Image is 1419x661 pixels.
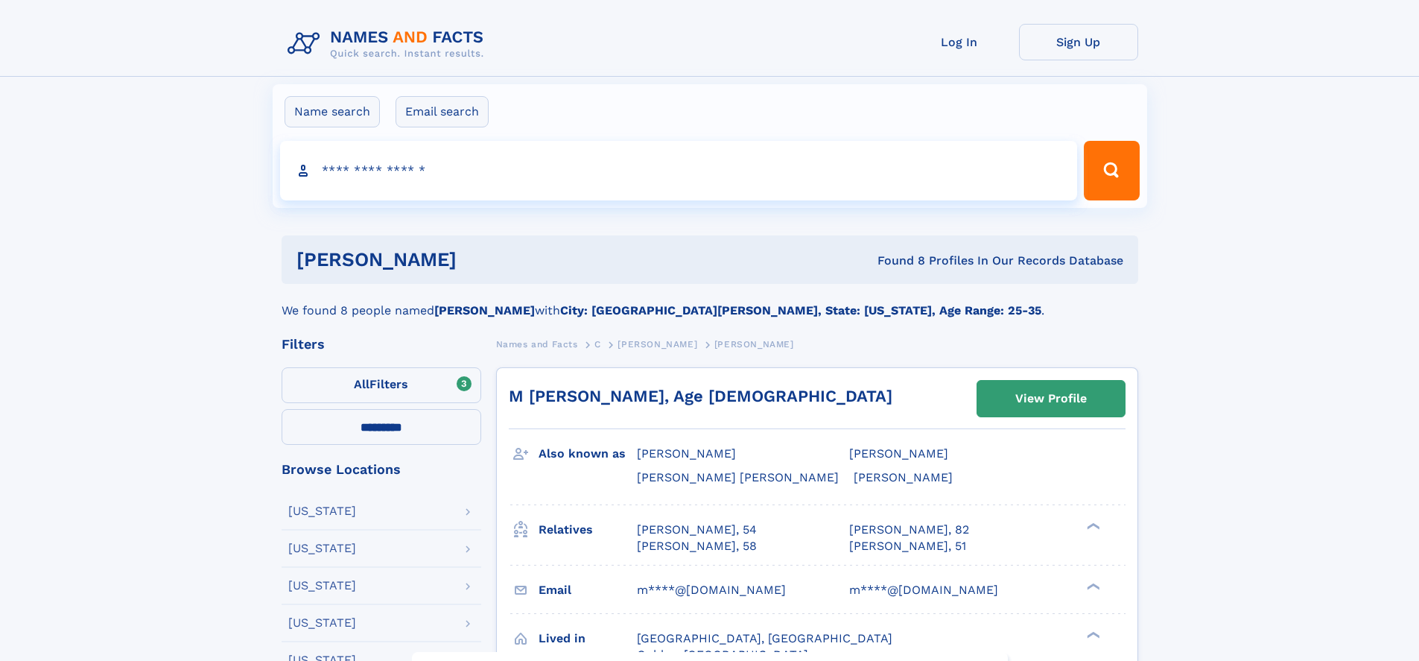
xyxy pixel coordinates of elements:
[288,505,356,517] div: [US_STATE]
[667,253,1123,269] div: Found 8 Profiles In Our Records Database
[618,339,697,350] span: [PERSON_NAME]
[282,463,481,476] div: Browse Locations
[539,441,637,467] h3: Also known as
[637,538,757,554] a: [PERSON_NAME], 58
[354,377,369,391] span: All
[1019,24,1138,60] a: Sign Up
[618,335,697,353] a: [PERSON_NAME]
[1083,581,1101,591] div: ❯
[900,24,1019,60] a: Log In
[1083,521,1101,531] div: ❯
[849,446,948,461] span: [PERSON_NAME]
[496,335,578,353] a: Names and Facts
[1084,141,1139,200] button: Search Button
[282,367,481,403] label: Filters
[977,381,1125,417] a: View Profile
[539,578,637,603] h3: Email
[288,617,356,629] div: [US_STATE]
[849,522,969,538] a: [PERSON_NAME], 82
[434,303,535,317] b: [PERSON_NAME]
[849,538,966,554] a: [PERSON_NAME], 51
[280,141,1078,200] input: search input
[594,335,601,353] a: C
[1083,630,1101,639] div: ❯
[854,470,953,484] span: [PERSON_NAME]
[714,339,794,350] span: [PERSON_NAME]
[288,543,356,554] div: [US_STATE]
[285,96,380,127] label: Name search
[282,338,481,351] div: Filters
[1015,382,1087,416] div: View Profile
[637,522,757,538] a: [PERSON_NAME], 54
[637,631,892,645] span: [GEOGRAPHIC_DATA], [GEOGRAPHIC_DATA]
[282,24,496,64] img: Logo Names and Facts
[288,580,356,592] div: [US_STATE]
[637,446,736,461] span: [PERSON_NAME]
[296,250,667,269] h1: [PERSON_NAME]
[594,339,601,350] span: C
[560,303,1041,317] b: City: [GEOGRAPHIC_DATA][PERSON_NAME], State: [US_STATE], Age Range: 25-35
[539,517,637,543] h3: Relatives
[509,387,892,405] a: M [PERSON_NAME], Age [DEMOGRAPHIC_DATA]
[282,284,1138,320] div: We found 8 people named with .
[637,470,839,484] span: [PERSON_NAME] [PERSON_NAME]
[396,96,489,127] label: Email search
[539,626,637,651] h3: Lived in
